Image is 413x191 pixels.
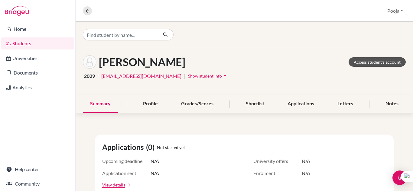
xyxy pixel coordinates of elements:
[330,95,360,113] div: Letters
[146,142,157,153] span: (0)
[184,72,185,80] span: |
[1,178,74,190] a: Community
[349,57,406,67] a: Access student's account
[378,95,406,113] div: Notes
[1,81,74,94] a: Analytics
[174,95,221,113] div: Grades/Scores
[157,144,185,151] span: Not started yet
[99,56,185,68] h1: [PERSON_NAME]
[1,37,74,49] a: Students
[239,95,272,113] div: Shortlist
[392,170,407,185] div: Open Intercom Messenger
[84,72,95,80] span: 2029
[1,23,74,35] a: Home
[102,182,125,188] a: View details
[253,158,302,165] span: University offers
[83,29,158,40] input: Find student by name...
[102,158,151,165] span: Upcoming deadline
[302,158,310,165] span: N/A
[102,170,151,177] span: Application sent
[188,71,228,81] button: Show student infoarrow_drop_down
[125,183,131,187] a: arrow_forward
[5,6,29,16] img: Bridge-U
[151,158,159,165] span: N/A
[188,73,222,78] span: Show student info
[280,95,321,113] div: Applications
[302,170,310,177] span: N/A
[1,67,74,79] a: Documents
[102,142,146,153] span: Applications
[222,73,228,79] i: arrow_drop_down
[1,52,74,64] a: Universities
[1,163,74,175] a: Help center
[101,72,181,80] a: [EMAIL_ADDRESS][DOMAIN_NAME]
[83,55,96,69] img: mannat raval's avatar
[253,170,302,177] span: Enrolment
[385,5,406,17] button: Pooja
[97,72,99,80] span: |
[136,95,165,113] div: Profile
[151,170,159,177] span: N/A
[83,95,118,113] div: Summary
